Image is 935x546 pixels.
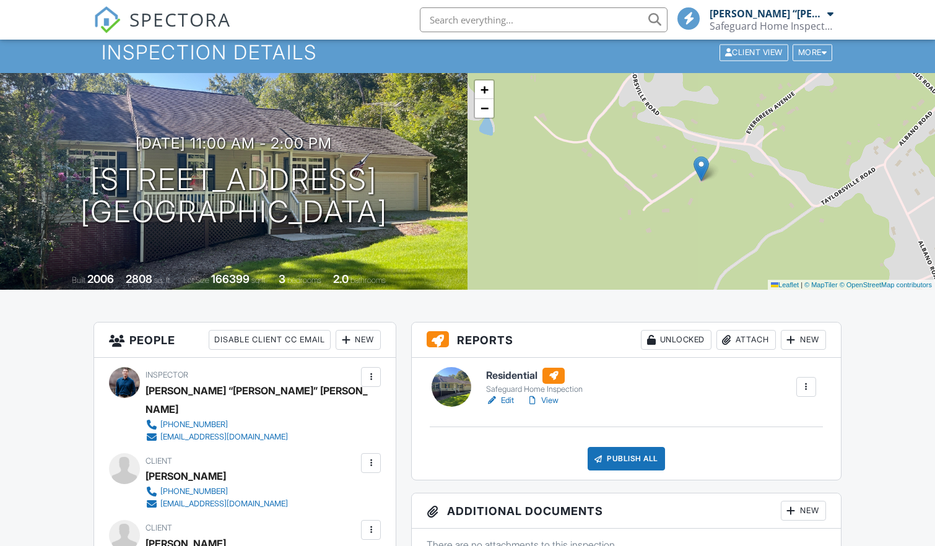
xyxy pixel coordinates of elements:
[801,281,802,288] span: |
[209,330,331,350] div: Disable Client CC Email
[160,432,288,442] div: [EMAIL_ADDRESS][DOMAIN_NAME]
[146,431,358,443] a: [EMAIL_ADDRESS][DOMAIN_NAME]
[526,394,559,407] a: View
[160,487,228,496] div: [PHONE_NUMBER]
[146,467,226,485] div: [PERSON_NAME]
[146,370,188,379] span: Inspector
[160,499,288,509] div: [EMAIL_ADDRESS][DOMAIN_NAME]
[793,44,833,61] div: More
[486,394,514,407] a: Edit
[781,330,826,350] div: New
[72,275,85,285] span: Built
[154,275,172,285] span: sq. ft.
[804,281,838,288] a: © MapTiler
[126,272,152,285] div: 2808
[641,330,711,350] div: Unlocked
[94,17,231,43] a: SPECTORA
[287,275,321,285] span: bedrooms
[350,275,386,285] span: bathrooms
[588,447,665,470] div: Publish All
[840,281,932,288] a: © OpenStreetMap contributors
[94,6,121,33] img: The Best Home Inspection Software - Spectora
[129,6,231,32] span: SPECTORA
[146,418,358,431] a: [PHONE_NUMBER]
[146,485,288,498] a: [PHONE_NUMBER]
[486,368,583,384] h6: Residential
[279,272,285,285] div: 3
[475,80,494,99] a: Zoom in
[710,7,824,20] div: [PERSON_NAME] “[PERSON_NAME]” [PERSON_NAME]
[720,44,788,61] div: Client View
[481,100,489,116] span: −
[420,7,668,32] input: Search everything...
[336,330,381,350] div: New
[211,272,250,285] div: 166399
[481,82,489,97] span: +
[716,330,776,350] div: Attach
[87,272,114,285] div: 2006
[412,323,841,358] h3: Reports
[771,281,799,288] a: Leaflet
[781,501,826,521] div: New
[136,135,332,152] h3: [DATE] 11:00 am - 2:00 pm
[710,20,833,32] div: Safeguard Home Inspection
[718,47,791,56] a: Client View
[251,275,267,285] span: sq.ft.
[80,163,388,229] h1: [STREET_ADDRESS] [GEOGRAPHIC_DATA]
[94,323,396,358] h3: People
[102,41,833,63] h1: Inspection Details
[183,275,209,285] span: Lot Size
[146,523,172,532] span: Client
[486,368,583,395] a: Residential Safeguard Home Inspection
[486,384,583,394] div: Safeguard Home Inspection
[412,493,841,529] h3: Additional Documents
[694,156,709,181] img: Marker
[333,272,349,285] div: 2.0
[475,99,494,118] a: Zoom out
[160,420,228,430] div: [PHONE_NUMBER]
[146,456,172,466] span: Client
[146,381,368,418] div: [PERSON_NAME] “[PERSON_NAME]” [PERSON_NAME]
[146,498,288,510] a: [EMAIL_ADDRESS][DOMAIN_NAME]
